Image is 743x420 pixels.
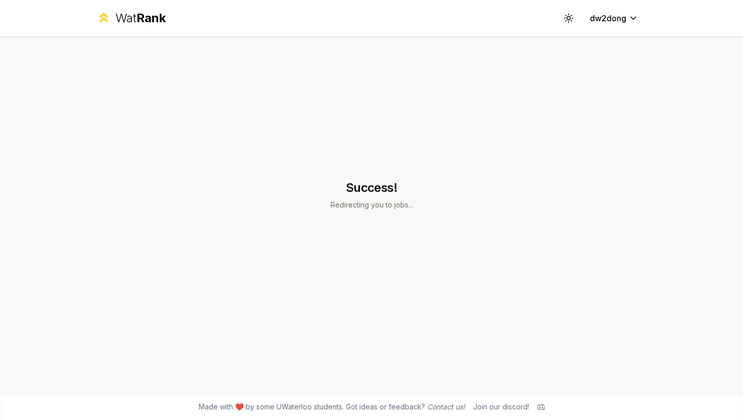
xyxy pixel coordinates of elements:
[331,200,413,210] p: Redirecting you to jobs...
[427,402,465,411] a: Contact us!
[582,9,646,27] button: dw2dong
[97,10,166,26] a: WatRank
[115,10,166,26] div: Wat
[136,11,166,25] span: Rank
[199,402,465,412] span: Made with ❤️ by some UWaterloo students. Got ideas or feedback?
[331,180,413,196] h1: Success!
[473,402,529,412] div: Join our discord!
[590,12,626,24] span: dw2dong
